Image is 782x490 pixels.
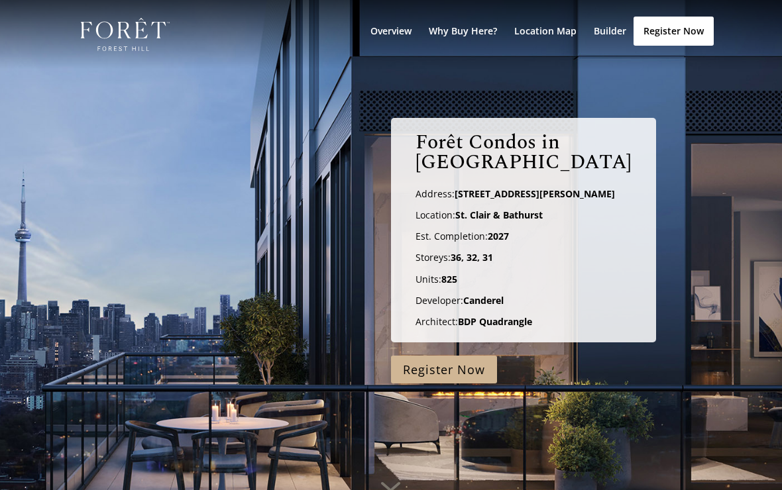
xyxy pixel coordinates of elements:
[458,315,532,328] b: BDP Quadrangle
[416,209,632,230] p: Location:
[594,26,626,69] a: Builder
[463,294,504,307] strong: Canderel
[514,26,577,69] a: Location Map
[416,316,632,328] p: Architect:
[488,230,509,242] b: 2027
[441,273,457,285] strong: 825
[391,356,497,383] a: Register Now
[370,26,412,69] a: Overview
[416,188,632,209] p: Address:
[634,17,714,46] a: Register Now
[416,295,632,316] p: Developer:
[416,252,632,273] p: Storeys:
[416,273,632,295] p: Units:
[81,18,170,52] img: Foret Condos in Forest Hill
[455,187,615,200] span: [STREET_ADDRESS][PERSON_NAME]
[416,230,632,252] p: Est. Completion:
[455,209,543,221] span: St. Clair & Bathurst
[416,132,632,179] h1: Forêt Condos in [GEOGRAPHIC_DATA]
[429,26,497,69] a: Why Buy Here?
[451,251,493,264] strong: 36, 32, 31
